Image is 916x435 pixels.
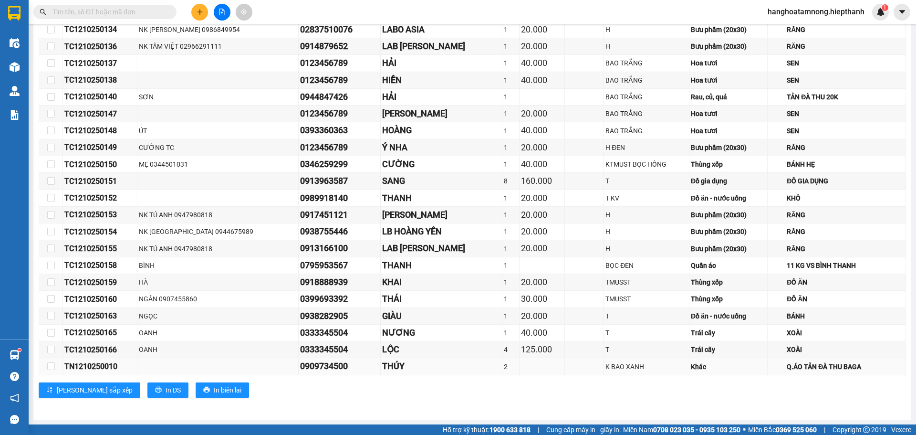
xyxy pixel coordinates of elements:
input: Tìm tên, số ĐT hoặc mã đơn [52,7,165,17]
div: 0123456789 [300,107,379,120]
img: icon-new-feature [876,8,885,16]
button: aim [236,4,252,21]
div: 20.000 [521,40,563,53]
div: 20.000 [521,141,563,154]
div: 8 [504,176,518,186]
td: LAB LÊ KHẢI [381,38,502,55]
td: TC1210250136 [63,38,137,55]
div: 0123456789 [300,74,379,87]
td: NAM TẤN [381,106,502,122]
div: 20.000 [521,208,563,222]
td: TC1210250134 [63,21,137,38]
div: Trái cây [691,328,766,338]
td: 02837510076 [299,21,381,38]
td: TC1210250165 [63,325,137,341]
td: TC1210250160 [63,291,137,308]
div: 1 [504,260,518,271]
div: [PERSON_NAME] [382,208,500,222]
sup: 1 [882,4,888,11]
td: LỘC [381,341,502,358]
div: THANH [382,259,500,272]
div: HẢI [382,90,500,104]
button: caret-down [894,4,910,21]
strong: VP Gửi : [3,58,48,77]
div: NƯƠNG [382,326,500,340]
div: ĐỒ GIA DỤNG [787,176,904,186]
div: 0795953567 [300,259,379,272]
td: TC1210250163 [63,308,137,325]
td: 0123456789 [299,72,381,89]
span: | [824,424,825,435]
div: T [605,311,687,321]
div: Hoa tươi [691,58,766,68]
div: Trái cây [691,344,766,355]
div: Hoa tươi [691,108,766,119]
td: KIM CHI [381,207,502,223]
td: TC1210250147 [63,106,137,122]
div: 0399693392 [300,292,379,306]
div: RĂNG [787,142,904,153]
div: 1 [504,311,518,321]
div: 30.000 [521,292,563,306]
div: CƯỜNG TC [139,142,296,153]
div: 125.000 [521,343,563,356]
div: 40.000 [521,56,563,70]
span: Mã ĐH : TN1210250010 [140,15,193,33]
td: THANH [381,190,502,207]
span: aim [240,9,247,15]
td: TC1210250153 [63,207,137,223]
div: BAO TRẮNG [605,92,687,102]
div: 20.000 [521,242,563,255]
div: Bưu phẩm (20x30) [691,142,766,153]
img: logo-vxr [8,6,21,21]
div: Hoa tươi [691,126,766,136]
td: THÁI [381,291,502,308]
div: TẢN ĐÀ THU 20K [787,92,904,102]
div: NK TÂM VIỆT 02966291111 [139,41,296,52]
td: KHAI [381,274,502,291]
div: 40.000 [521,326,563,340]
div: 40.000 [521,124,563,137]
span: file-add [219,9,225,15]
div: GIÀU [382,309,500,323]
div: TC1210250152 [64,192,135,204]
div: H [605,226,687,237]
strong: BIÊN NHẬN [76,10,124,48]
td: LAB MINH PHƯỚC [381,240,502,257]
div: BÁNH HẸ [787,159,904,170]
div: Bưu phẩm (20x30) [691,24,766,35]
div: KHÔ [787,193,904,203]
td: CƯỜNG [381,156,502,173]
strong: 1900 633 818 [489,426,531,434]
div: Đồ ăn - nước uống [691,311,766,321]
button: sort-ascending[PERSON_NAME] sắp xếp [39,382,140,398]
div: 1 [504,41,518,52]
div: BAO TRẮNG [605,75,687,85]
div: H [605,41,687,52]
span: Miền Bắc [748,424,817,435]
div: 0333345504 [300,326,379,340]
strong: HIỆP THÀNH [11,24,56,33]
button: printerIn biên lai [196,382,249,398]
span: In biên lai [214,385,241,395]
div: SƠN [139,92,296,102]
td: 0909734500 [299,358,381,375]
div: H [605,244,687,254]
div: [PERSON_NAME] [382,107,500,120]
td: 0399693392 [299,291,381,308]
div: ÚT [139,126,296,136]
div: RĂNG [787,210,904,220]
div: TC1210250166 [64,344,135,356]
div: XOÀI [787,328,904,338]
div: 1 [504,226,518,237]
div: 0918888939 [300,276,379,289]
div: SEN [787,75,904,85]
div: 160.000 [521,174,563,188]
div: TC1210250155 [64,243,135,255]
div: 40.000 [521,74,563,87]
img: warehouse-icon [10,86,20,96]
div: OANH [139,328,296,338]
div: 0393360363 [300,124,379,137]
td: TC1210250152 [63,190,137,207]
div: 0917451121 [300,208,379,222]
